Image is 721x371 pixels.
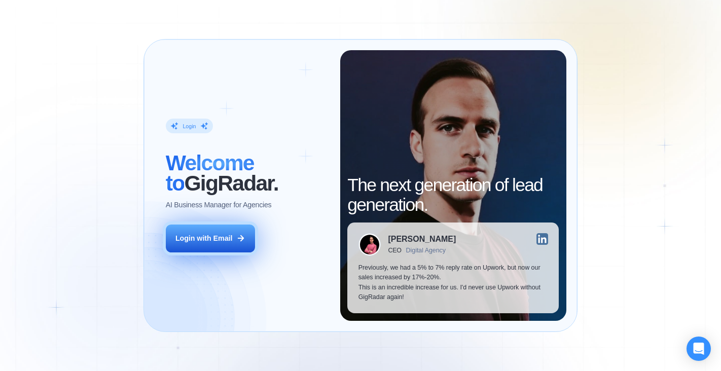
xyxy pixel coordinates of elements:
[166,153,330,193] h2: ‍ GigRadar.
[347,175,559,215] h2: The next generation of lead generation.
[175,234,233,244] div: Login with Email
[183,123,196,130] div: Login
[687,337,711,361] div: Open Intercom Messenger
[166,200,272,210] p: AI Business Manager for Agencies
[406,247,446,254] div: Digital Agency
[166,225,255,252] button: Login with Email
[166,151,254,195] span: Welcome to
[388,247,402,254] div: CEO
[358,263,548,303] p: Previously, we had a 5% to 7% reply rate on Upwork, but now our sales increased by 17%-20%. This ...
[388,235,456,243] div: [PERSON_NAME]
